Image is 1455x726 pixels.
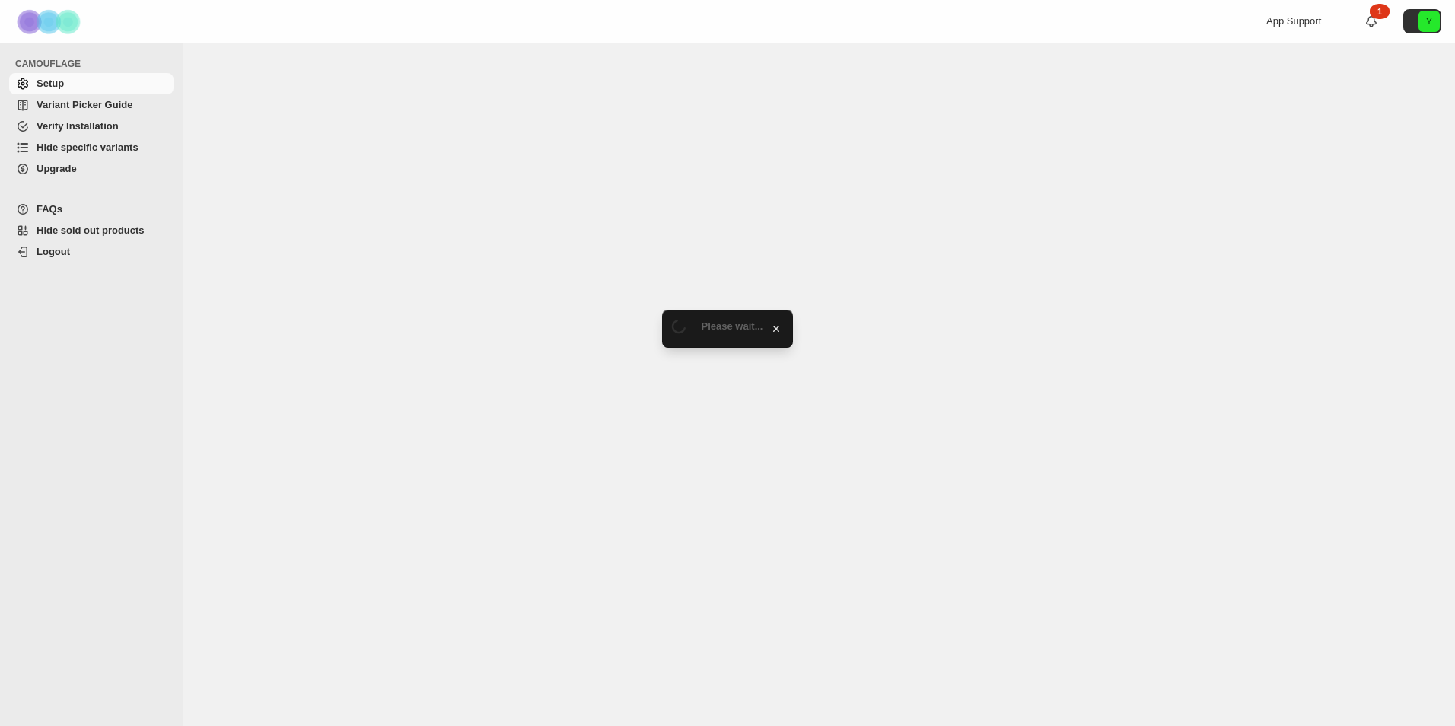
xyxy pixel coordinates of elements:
img: Camouflage [12,1,88,43]
a: Setup [9,73,174,94]
button: Avatar with initials Y [1403,9,1441,33]
span: Verify Installation [37,120,119,132]
span: Setup [37,78,64,89]
span: Hide specific variants [37,142,138,153]
span: Hide sold out products [37,224,145,236]
a: Variant Picker Guide [9,94,174,116]
span: Please wait... [702,320,763,332]
a: FAQs [9,199,174,220]
a: Verify Installation [9,116,174,137]
a: 1 [1364,14,1379,29]
span: Logout [37,246,70,257]
div: 1 [1370,4,1390,19]
a: Upgrade [9,158,174,180]
a: Hide sold out products [9,220,174,241]
a: Logout [9,241,174,263]
text: Y [1426,17,1432,26]
span: FAQs [37,203,62,215]
span: App Support [1266,15,1321,27]
span: Variant Picker Guide [37,99,132,110]
span: Avatar with initials Y [1418,11,1440,32]
span: Upgrade [37,163,77,174]
a: Hide specific variants [9,137,174,158]
span: CAMOUFLAGE [15,58,175,70]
